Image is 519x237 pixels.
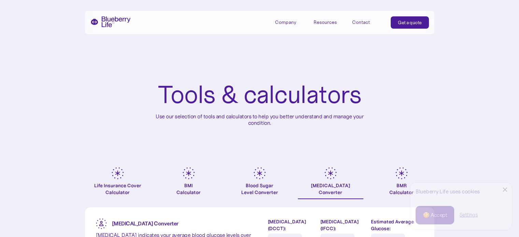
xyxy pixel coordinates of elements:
div: Get a quote [398,19,422,26]
label: [MEDICAL_DATA] (DCCT): [268,218,315,232]
div: Life Insurance Cover Calculator [85,182,150,196]
a: Contact [352,16,383,28]
label: Estimated Average Glucose: [371,218,423,232]
div: Company [275,19,296,25]
a: Blood SugarLevel Converter [227,167,292,199]
a: [MEDICAL_DATA]Converter [298,167,363,199]
a: Life Insurance Cover Calculator [85,167,150,199]
div: Company [275,16,306,28]
div: 🍪 Accept [423,211,447,219]
strong: [MEDICAL_DATA] Converter [112,220,178,227]
p: Use our selection of tools and calculators to help you better understand and manage your condition. [150,113,369,126]
label: [MEDICAL_DATA] (IFCC): [320,218,366,232]
div: BMI Calculator [176,182,201,196]
div: BMR Calculator [389,182,414,196]
a: Settings [460,211,478,219]
a: home [90,16,131,27]
div: Contact [352,19,370,25]
h1: Tools & calculators [158,82,361,108]
div: Resources [314,16,344,28]
div: Blueberry Life uses cookies [416,188,506,195]
div: Blood Sugar Level Converter [241,182,278,196]
a: Close Cookie Popup [498,183,512,196]
div: Resources [314,19,337,25]
a: Get a quote [391,16,429,29]
div: [MEDICAL_DATA] Converter [311,182,350,196]
a: 🍪 Accept [416,206,454,224]
a: BMRCalculator [369,167,434,199]
a: BMICalculator [156,167,221,199]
